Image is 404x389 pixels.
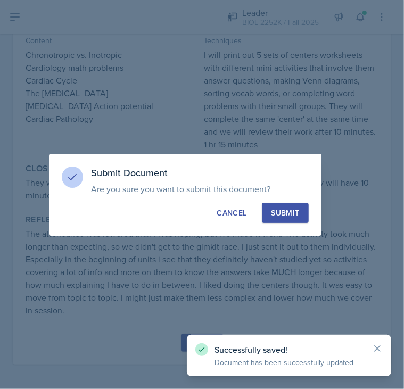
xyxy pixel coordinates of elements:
p: Successfully saved! [215,344,364,355]
div: Submit [271,208,299,218]
button: Cancel [208,203,255,223]
h3: Submit Document [92,167,309,179]
div: Cancel [217,208,246,218]
p: Are you sure you want to submit this document? [92,184,309,194]
button: Submit [262,203,308,223]
p: Document has been successfully updated [215,357,364,368]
